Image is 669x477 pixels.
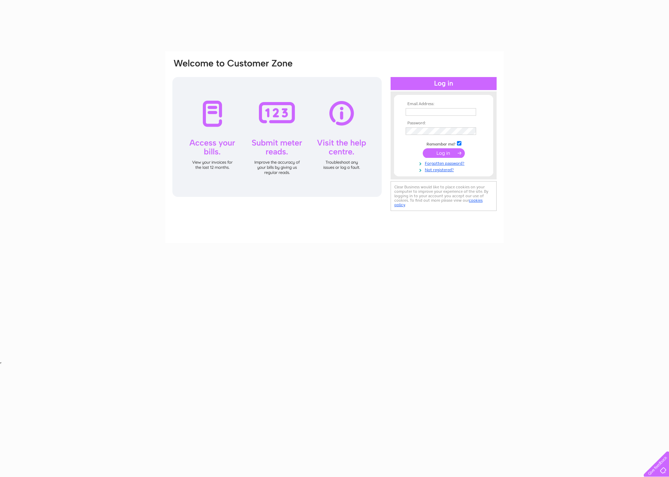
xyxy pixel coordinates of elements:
td: Remember me? [404,140,483,147]
th: Email Address: [404,102,483,106]
th: Password: [404,121,483,126]
a: Forgotten password? [406,160,483,166]
a: cookies policy [394,198,483,207]
div: Clear Business would like to place cookies on your computer to improve your experience of the sit... [391,181,497,211]
a: Not registered? [406,166,483,173]
input: Submit [423,148,465,158]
